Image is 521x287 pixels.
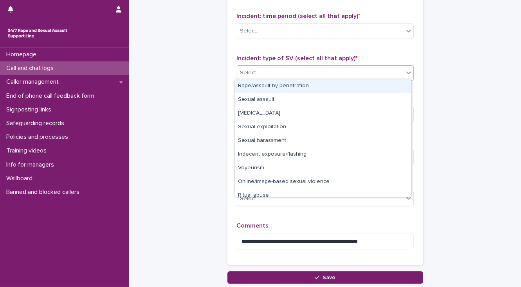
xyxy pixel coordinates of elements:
div: Sexual exploitation [235,120,411,134]
span: Incident: type of SV (select all that apply) [237,55,358,61]
div: Online/image-based sexual violence [235,175,411,189]
div: Select... [240,27,260,35]
div: Sexual harassment [235,134,411,148]
div: Rape/assault by penetration [235,79,411,93]
p: Signposting links [3,106,58,113]
p: Training videos [3,147,53,154]
div: Voyeurism [235,161,411,175]
p: Safeguarding records [3,120,70,127]
div: Sexual assault [235,93,411,107]
span: Comments [237,222,269,229]
p: Policies and processes [3,133,74,141]
p: Wallboard [3,175,39,182]
img: rhQMoQhaT3yELyF149Cw [6,25,69,41]
div: Ritual abuse [235,189,411,203]
p: Caller management [3,78,65,86]
div: Indecent exposure/flashing [235,148,411,161]
div: Select... [240,195,260,203]
div: Select... [240,69,260,77]
p: Info for managers [3,161,60,169]
p: Call and chat logs [3,65,60,72]
span: Save [323,275,335,280]
div: Child sexual abuse [235,107,411,120]
button: Save [227,271,423,284]
p: Homepage [3,51,43,58]
p: End of phone call feedback form [3,92,101,100]
span: Incident: time period (select all that apply) [237,13,361,19]
p: Banned and blocked callers [3,188,86,196]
